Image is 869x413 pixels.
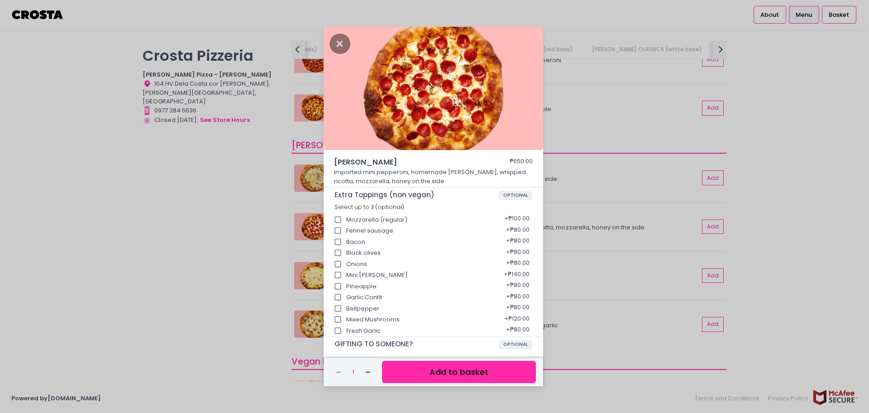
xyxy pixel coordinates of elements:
div: + ₱140.00 [501,267,532,284]
span: Select up to 3 (optional) [334,203,404,211]
div: ₱650.00 [510,157,533,168]
button: Close [329,39,350,48]
div: + ₱80.00 [503,256,532,273]
span: Extra Toppings (non vegan) [334,191,499,199]
div: + ₱80.00 [503,244,532,262]
div: + ₱80.00 [503,233,532,251]
div: + ₱120.00 [501,311,532,328]
div: + ₱80.00 [503,222,532,239]
p: Imported mini pepperoni, homemade [PERSON_NAME], whipped ricotta, mozzarella, honey on the side [334,168,533,185]
div: + ₱80.00 [503,278,532,295]
div: + ₱80.00 [503,322,532,340]
img: Roni Salciccia [324,27,543,150]
span: OPTIONAL [499,340,533,349]
span: GIFTING TO SOMEONE? [334,340,499,348]
span: [PERSON_NAME] [334,157,483,168]
div: + ₱80.00 [503,300,532,317]
div: If you're buying multiple pizzas please tick this upgrade for EVERY pizza [334,349,533,363]
div: + ₱100.00 [501,211,532,228]
span: OPTIONAL [499,191,533,200]
div: + ₱80.00 [503,289,532,306]
button: Add to basket [382,361,536,383]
